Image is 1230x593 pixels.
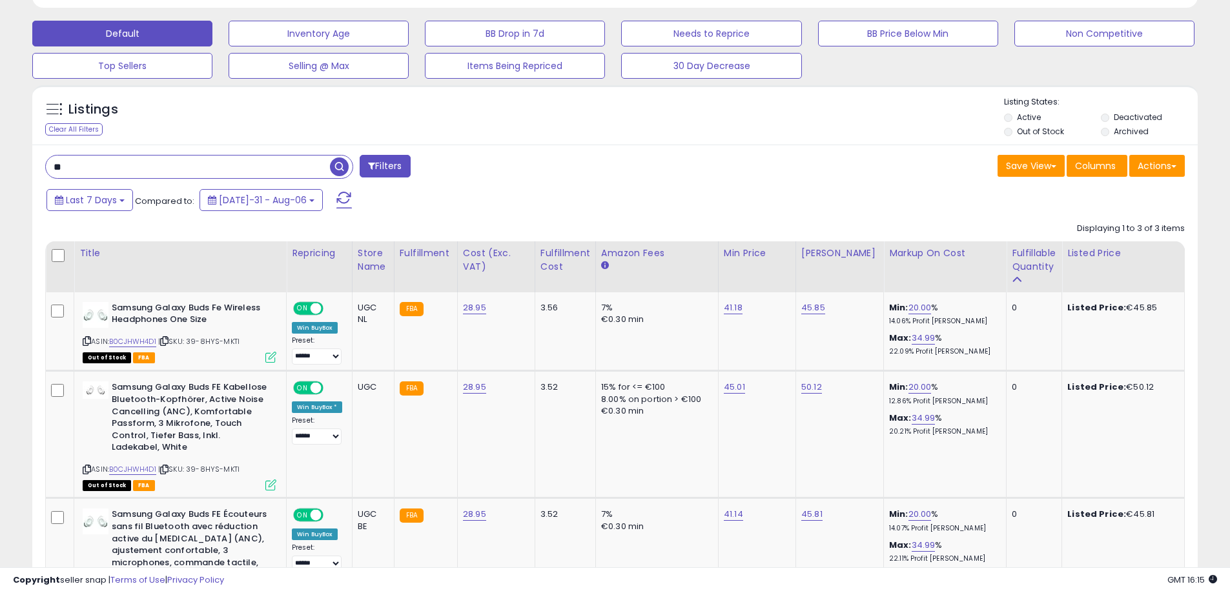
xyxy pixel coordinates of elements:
b: Max: [889,332,912,344]
b: Min: [889,301,908,314]
div: seller snap | | [13,574,224,587]
div: ASIN: [83,381,276,489]
span: | SKU: 39-8HYS-MKTI [158,464,240,474]
small: FBA [400,508,424,523]
div: 3.52 [540,381,586,393]
a: 45.85 [801,301,825,314]
span: | SKU: 39-8HYS-MKTI [158,336,240,347]
small: FBA [400,381,424,396]
div: Fulfillment Cost [540,246,590,274]
p: 22.11% Profit [PERSON_NAME] [889,554,996,563]
div: 15% for <= €100 [601,381,708,393]
button: Last 7 Days [46,189,133,211]
span: ON [294,510,311,521]
button: Columns [1067,155,1127,177]
span: ON [294,303,311,314]
div: Min Price [724,246,790,260]
label: Archived [1114,126,1149,137]
div: Listed Price [1067,246,1179,260]
span: OFF [322,303,342,314]
div: Cost (Exc. VAT) [463,246,529,274]
span: Last 7 Days [66,194,117,206]
a: 41.14 [724,508,743,521]
b: Max: [889,412,912,424]
div: €45.81 [1067,508,1174,520]
p: 22.09% Profit [PERSON_NAME] [889,347,996,356]
b: Listed Price: [1067,508,1126,520]
b: Listed Price: [1067,381,1126,393]
div: % [889,539,996,563]
div: Fulfillment [400,246,452,260]
div: [PERSON_NAME] [801,246,878,260]
span: OFF [322,510,342,521]
div: Fulfillable Quantity [1012,246,1056,274]
div: €0.30 min [601,405,708,417]
h5: Listings [68,101,118,119]
div: Preset: [292,336,342,365]
button: Actions [1129,155,1185,177]
div: Store Name [358,246,389,274]
button: Items Being Repriced [425,53,605,79]
label: Out of Stock [1017,126,1064,137]
img: 21r9k7ewoYL._SL40_.jpg [83,508,108,534]
a: 45.81 [801,508,823,521]
button: 30 Day Decrease [621,53,801,79]
div: Preset: [292,416,342,445]
a: 34.99 [912,539,936,552]
div: 0 [1012,508,1052,520]
div: 0 [1012,302,1052,314]
b: Listed Price: [1067,301,1126,314]
button: Save View [998,155,1065,177]
div: €50.12 [1067,381,1174,393]
div: Repricing [292,246,347,260]
button: Inventory Age [229,21,409,46]
a: Privacy Policy [167,574,224,586]
p: 14.07% Profit [PERSON_NAME] [889,524,996,533]
div: 0 [1012,381,1052,393]
div: Clear All Filters [45,123,103,136]
div: 3.52 [540,508,586,520]
div: UGC BE [358,508,384,532]
a: 28.95 [463,381,486,394]
div: 7% [601,508,708,520]
button: BB Price Below Min [818,21,998,46]
span: All listings that are currently out of stock and unavailable for purchase on Amazon [83,352,131,363]
button: Needs to Reprice [621,21,801,46]
a: 41.18 [724,301,743,314]
div: Amazon Fees [601,246,713,260]
button: Top Sellers [32,53,212,79]
div: €0.30 min [601,314,708,325]
label: Active [1017,112,1041,123]
p: 12.86% Profit [PERSON_NAME] [889,397,996,406]
th: The percentage added to the cost of goods (COGS) that forms the calculator for Min & Max prices. [884,241,1007,292]
a: 45.01 [724,381,745,394]
span: OFF [322,383,342,394]
div: % [889,412,996,436]
button: Filters [360,155,410,177]
strong: Copyright [13,574,60,586]
div: 3.56 [540,302,586,314]
a: 28.95 [463,301,486,314]
div: Title [79,246,281,260]
a: B0CJHWH4D1 [109,464,156,475]
div: UGC NL [358,302,384,325]
a: 20.00 [908,381,932,394]
span: 2025-08-14 16:15 GMT [1167,574,1217,586]
a: 34.99 [912,412,936,425]
div: UGC [358,381,384,393]
div: €45.85 [1067,302,1174,314]
div: % [889,302,996,326]
span: ON [294,383,311,394]
div: Preset: [292,543,342,572]
img: 21gRO3Ef8sL._SL40_.jpg [83,381,108,399]
p: 20.21% Profit [PERSON_NAME] [889,427,996,436]
div: % [889,381,996,405]
a: 20.00 [908,508,932,521]
span: FBA [133,480,155,491]
div: ASIN: [83,302,276,362]
div: 7% [601,302,708,314]
img: 21r9k7ewoYL._SL40_.jpg [83,302,108,328]
b: Min: [889,508,908,520]
span: [DATE]-31 - Aug-06 [219,194,307,206]
a: 50.12 [801,381,822,394]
